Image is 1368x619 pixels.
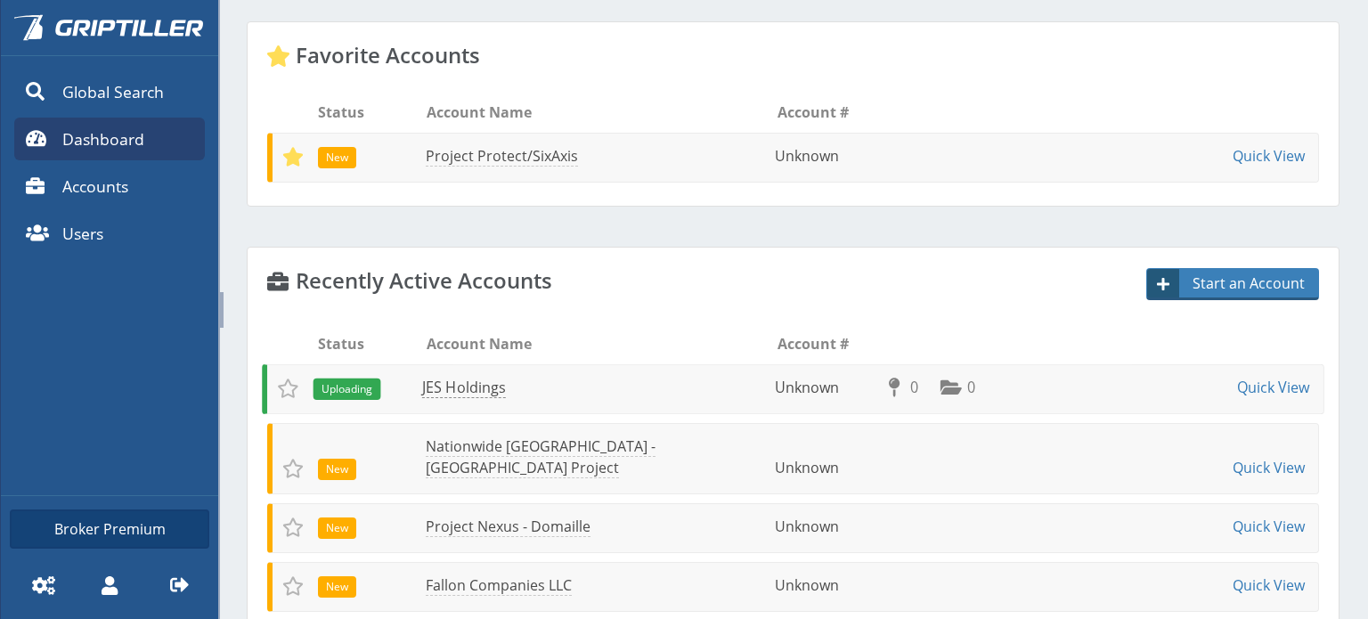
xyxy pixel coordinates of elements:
[1233,146,1305,166] a: Quick View
[278,378,299,399] span: Add to Favorites
[778,333,883,354] li: Account #
[318,102,423,123] li: Status
[775,574,879,596] li: Unknown
[62,175,128,198] span: Accounts
[422,378,506,398] a: JES Holdings
[267,43,480,67] h4: Favorite Accounts
[14,165,205,208] a: Accounts
[1237,378,1310,397] a: Quick View
[910,378,918,397] span: 0
[326,579,348,595] span: New
[282,517,304,538] span: Add to Favorites
[426,436,655,478] a: Nationwide [GEOGRAPHIC_DATA] - [GEOGRAPHIC_DATA] Project
[1233,458,1305,477] a: Quick View
[967,378,975,397] span: 0
[62,80,164,103] span: Global Search
[326,150,348,166] span: New
[14,212,205,255] a: Users
[426,575,572,596] a: Fallon Companies LLC
[1233,575,1305,595] a: Quick View
[775,457,879,478] li: Unknown
[775,145,879,167] li: Unknown
[427,102,774,123] li: Account Name
[282,146,304,167] span: Remove from Favorites
[326,520,348,536] span: New
[426,146,578,167] a: Project Protect/SixAxis
[318,333,423,354] li: Status
[1182,273,1318,294] span: Start an Account
[62,127,144,151] span: Dashboard
[778,102,883,123] li: Account #
[326,461,348,477] span: New
[1146,268,1319,300] button: Start an Account
[775,377,881,398] li: Unknown
[426,517,590,537] a: Project Nexus - Domaille
[14,118,205,160] a: Dashboard
[775,516,879,537] li: Unknown
[14,70,205,113] a: Global Search
[1233,517,1305,536] a: Quick View
[10,509,209,549] a: Broker Premium
[322,381,373,397] span: Uploading
[282,458,304,479] span: Add to Favorites
[427,333,774,354] li: Account Name
[282,575,304,597] span: Add to Favorites
[267,268,552,292] h4: Recently Active Accounts
[62,222,103,245] span: Users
